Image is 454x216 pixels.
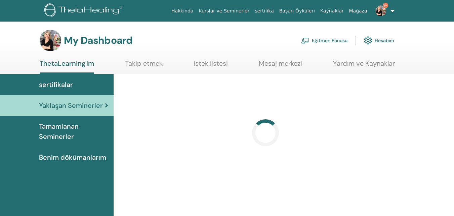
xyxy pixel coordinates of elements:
span: 9+ [383,3,388,8]
a: sertifika [252,5,276,17]
span: Yaklaşan Seminerler [39,100,103,111]
span: Tamamlanan Seminerler [39,121,108,142]
img: default.jpg [375,5,386,16]
a: Kurslar ve Seminerler [196,5,252,17]
a: Hakkında [169,5,196,17]
a: ThetaLearning'im [40,59,94,74]
h3: My Dashboard [64,34,132,47]
a: Kaynaklar [318,5,346,17]
a: Eğitmen Panosu [301,33,347,48]
a: Yardım ve Kaynaklar [333,59,395,72]
a: Mağaza [346,5,370,17]
img: default.jpg [40,30,61,51]
a: Mesaj merkezi [259,59,302,72]
a: istek listesi [194,59,228,72]
span: Benim dökümanlarım [39,152,106,162]
a: Hesabım [364,33,394,48]
a: Başarı Öyküleri [277,5,318,17]
a: Takip etmek [125,59,163,72]
img: cog.svg [364,35,372,46]
span: sertifikalar [39,80,73,90]
img: logo.png [44,3,125,19]
img: chalkboard-teacher.svg [301,37,309,43]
